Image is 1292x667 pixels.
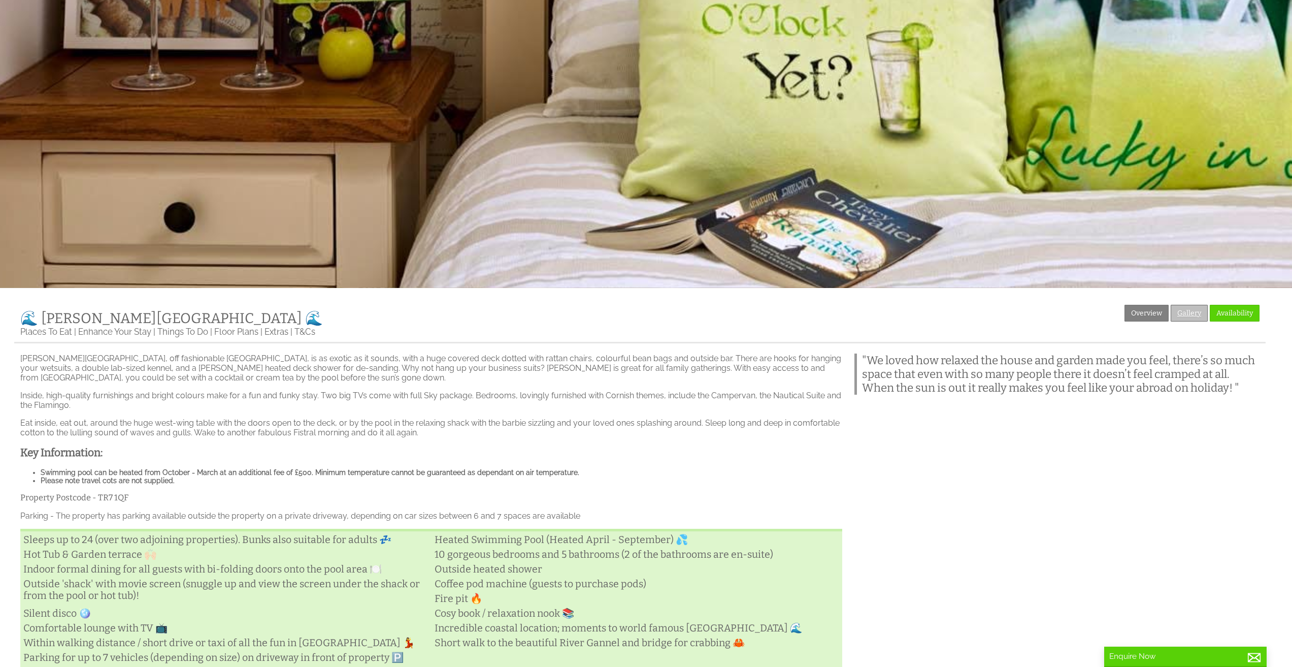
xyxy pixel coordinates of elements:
[1210,305,1260,322] a: Availability
[432,562,843,577] li: Outside heated shower
[854,354,1260,395] blockquote: "We loved how relaxed the house and garden made you feel, there’s so much space that even with so...
[20,621,432,636] li: Comfortable lounge with TV 📺
[432,532,843,547] li: Heated Swimming Pool (Heated April - September) 💦
[41,468,579,477] strong: Swimming pool can be heated from October - March at an additional fee of £500. Minimum temperatur...
[1109,652,1262,661] p: Enquire Now
[20,391,842,410] p: Inside, high-quality furnishings and bright colours make for a fun and funky stay. Two big TVs co...
[20,418,842,437] p: Eat inside, eat out, around the huge west-wing table with the doors open to the deck, or by the p...
[20,310,323,327] a: 🌊 [PERSON_NAME][GEOGRAPHIC_DATA] 🌊
[20,532,432,547] li: Sleeps up to 24 (over two adjoining properties). Bunks also suitable for adults 💤
[214,327,258,337] a: Floor Plans
[432,577,843,591] li: Coffee pod machine (guests to purchase pods)
[294,327,315,337] a: T&Cs
[20,562,432,577] li: Indoor formal dining for all guests with bi-folding doors onto the pool area 🍽️
[41,477,175,485] strong: Please note travel cots are not supplied.
[78,327,151,337] a: Enhance Your Stay
[20,547,432,562] li: Hot Tub & Garden terrace 🙌🏻
[20,446,103,459] strong: Key Information:
[264,327,288,337] a: Extras
[20,493,842,502] h3: Property Postcode - TR7 1QF
[1171,305,1208,322] a: Gallery
[432,591,843,606] li: Fire pit 🔥
[20,327,72,337] a: Places To Eat
[20,606,432,621] li: Silent disco 🪩
[20,650,432,665] li: Parking for up to 7 vehicles (depending on size) on driveway in front of property 🅿️
[432,606,843,621] li: Cosy book / relaxation nook 📚
[20,636,432,650] li: Within walking distance / short drive or taxi of all the fun in [GEOGRAPHIC_DATA] 💃
[432,547,843,562] li: 10 gorgeous bedrooms and 5 bathrooms (2 of the bathrooms are en-suite)
[20,577,432,603] li: Outside 'shack' with movie screen (snuggle up and view the screen under the shack or from the poo...
[157,327,208,337] a: Things To Do
[432,636,843,650] li: Short walk to the beautiful River Gannel and bridge for crabbing 🦀
[20,511,842,521] p: Parking - The property has parking available outside the property on a private driveway, dependin...
[20,354,842,383] p: [PERSON_NAME][GEOGRAPHIC_DATA], off fashionable [GEOGRAPHIC_DATA], is as exotic as it sounds, wit...
[432,621,843,636] li: Incredible coastal location; moments to world famous [GEOGRAPHIC_DATA] 🌊
[1124,305,1169,322] a: Overview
